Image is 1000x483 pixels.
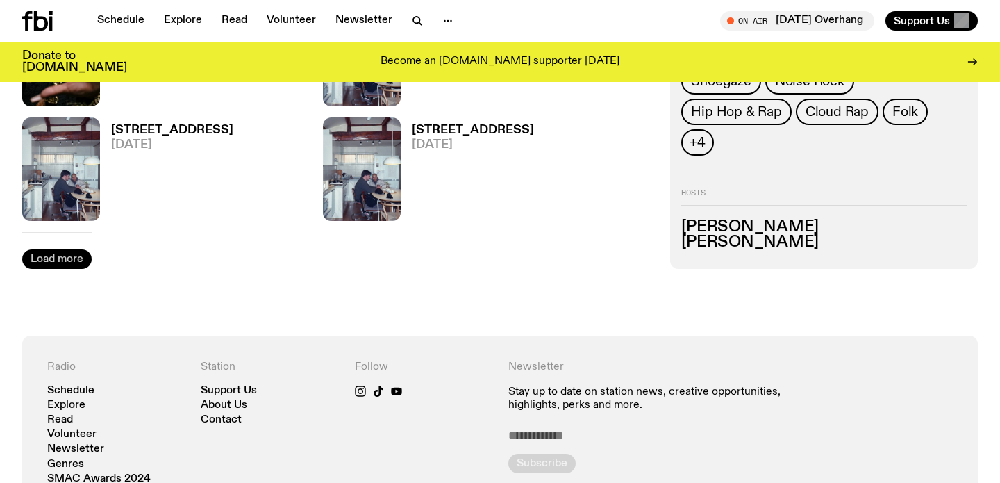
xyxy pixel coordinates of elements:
span: Support Us [894,15,950,27]
button: Subscribe [508,454,576,473]
a: Schedule [89,11,153,31]
h3: [PERSON_NAME] [681,235,967,250]
a: Explore [47,400,85,411]
span: [DATE] [111,139,233,151]
button: Load more [22,249,92,269]
a: Newsletter [327,11,401,31]
h3: [STREET_ADDRESS] [111,124,233,136]
img: Pat sits at a dining table with his profile facing the camera. Rhea sits to his left facing the c... [22,117,100,221]
a: Read [213,11,256,31]
a: Folk [883,99,928,125]
p: Stay up to date on station news, creative opportunities, highlights, perks and more. [508,386,799,412]
img: Pat sits at a dining table with his profile facing the camera. Rhea sits to his left facing the c... [323,117,401,221]
a: Explore [156,11,210,31]
a: Cloud Rap [796,99,878,125]
a: Newsletter [47,444,104,455]
a: Volunteer [258,11,324,31]
a: Support Us [201,386,257,396]
a: [STREET_ADDRESS][DATE] [100,124,233,221]
a: Genres [47,459,84,470]
span: Cloud Rap [806,104,869,120]
span: Folk [892,104,918,120]
h4: Station [201,361,337,374]
h3: [STREET_ADDRESS] [412,124,534,136]
a: Hip Hop & Rap [681,99,791,125]
a: [STREET_ADDRESS][DATE] [401,124,534,221]
button: +4 [681,129,714,156]
h4: Radio [47,361,184,374]
h2: Hosts [681,189,967,206]
a: Schedule [47,386,94,396]
span: Hip Hop & Rap [691,104,781,120]
a: Contact [201,415,242,425]
span: [DATE] [412,139,534,151]
h3: [PERSON_NAME] [681,220,967,235]
h3: Donate to [DOMAIN_NAME] [22,50,127,74]
button: Support Us [885,11,978,31]
a: Volunteer [47,429,97,440]
p: Become an [DOMAIN_NAME] supporter [DATE] [381,56,619,68]
span: +4 [690,135,706,150]
h4: Newsletter [508,361,799,374]
h4: Follow [355,361,492,374]
a: About Us [201,400,247,411]
a: Read [47,415,73,425]
button: On Air[DATE] Overhang [720,11,874,31]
